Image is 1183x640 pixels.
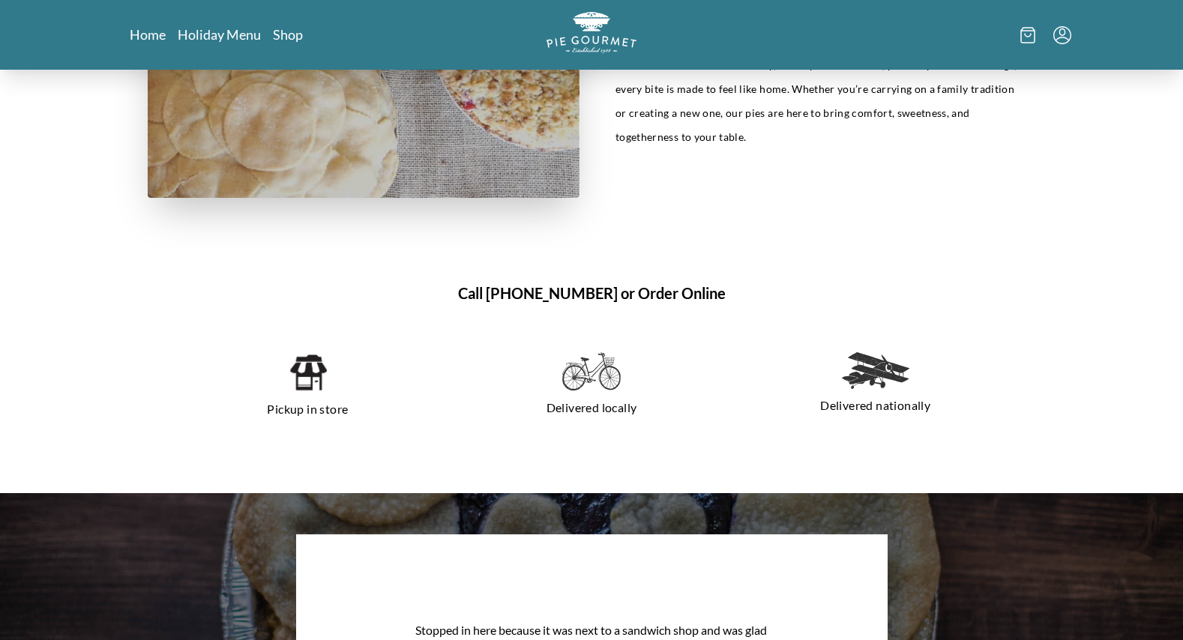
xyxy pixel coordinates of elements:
a: Home [130,25,166,43]
a: Logo [547,12,636,58]
img: delivered locally [562,352,621,391]
p: Delivered locally [468,396,716,420]
img: pickup in store [289,352,327,393]
img: logo [547,12,636,53]
p: Delivered nationally [751,393,999,417]
h1: Call [PHONE_NUMBER] or Order Online [148,282,1035,304]
a: Holiday Menu [178,25,261,43]
p: There’s something special about a pie made by hand. That’s why each of our pies starts with fresh... [615,5,1023,149]
p: Pickup in store [184,397,432,421]
button: Menu [1053,26,1071,44]
a: Shop [273,25,303,43]
img: delivered nationally [842,352,909,389]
